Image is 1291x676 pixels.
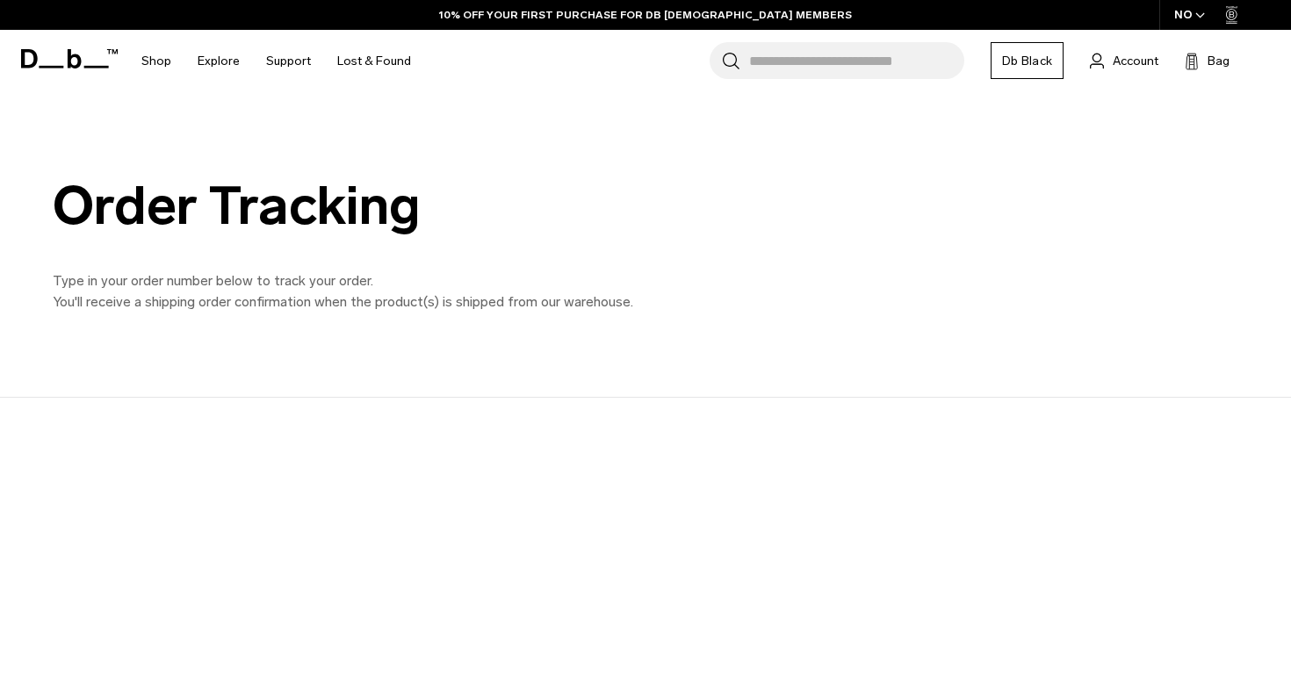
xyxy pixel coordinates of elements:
a: Explore [198,30,240,92]
span: Bag [1208,52,1230,70]
p: Type in your order number below to track your order. You'll receive a shipping order confirmation... [53,270,843,313]
a: 10% OFF YOUR FIRST PURCHASE FOR DB [DEMOGRAPHIC_DATA] MEMBERS [439,7,852,23]
span: Account [1113,52,1158,70]
a: Db Black [991,42,1064,79]
a: Shop [141,30,171,92]
a: Lost & Found [337,30,411,92]
button: Bag [1185,50,1230,71]
a: Account [1090,50,1158,71]
nav: Main Navigation [128,30,424,92]
a: Support [266,30,311,92]
div: Order Tracking [53,176,843,235]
